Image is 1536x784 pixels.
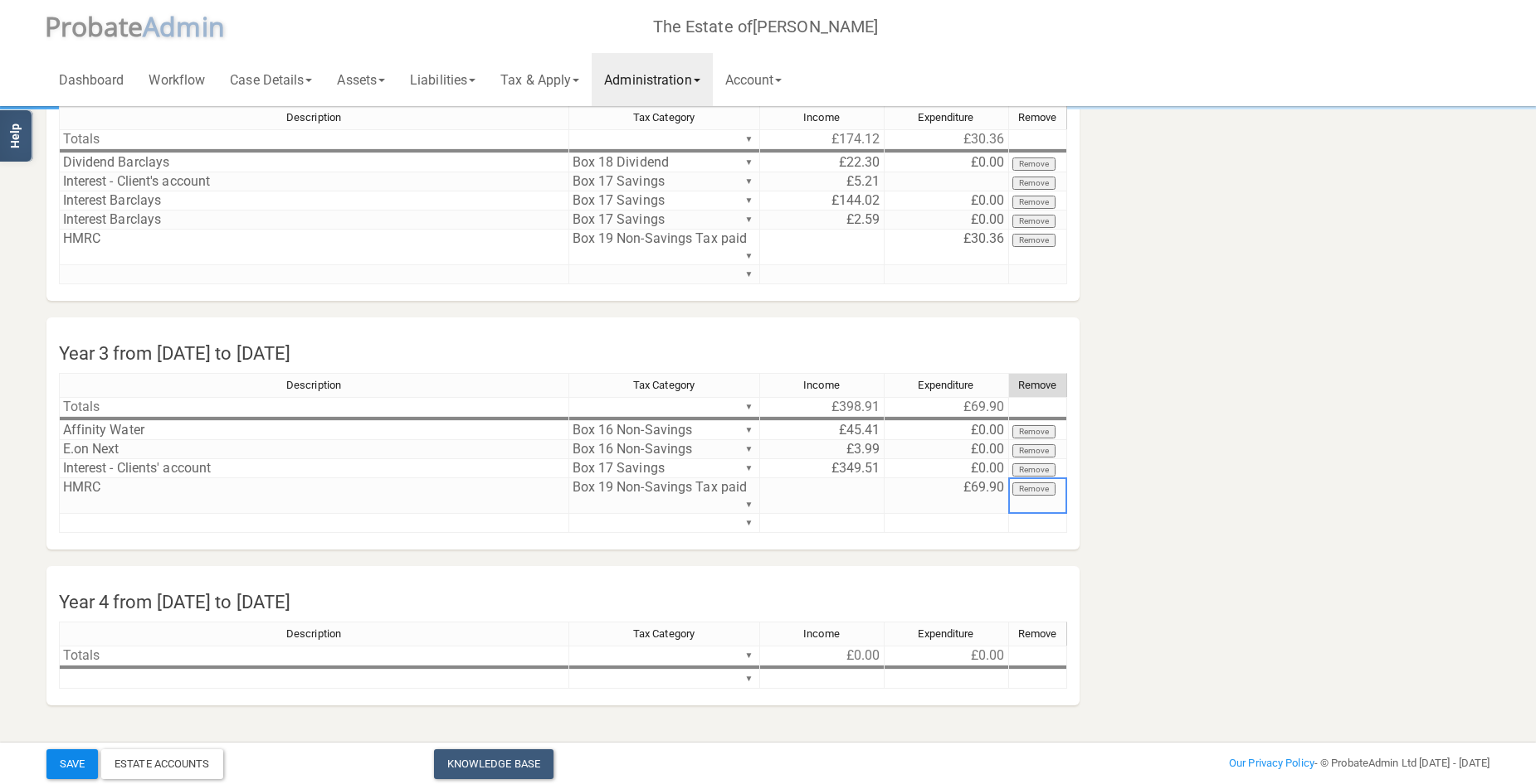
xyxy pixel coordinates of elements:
div: Estate Accounts [101,749,223,779]
td: Interest - Client's account [59,172,569,191]
td: £0.00 [760,646,885,665]
td: Interest - Clients' account [59,459,569,478]
div: ▼ [743,130,756,148]
span: Description [286,111,341,123]
div: ▼ [743,459,756,477]
td: Interest Barclays [59,191,569,211]
td: £30.36 [885,129,1009,149]
a: Administration [592,53,712,106]
a: Assets [324,53,397,106]
div: - © ProbateAdmin Ltd [DATE] - [DATE] [1012,753,1502,773]
td: £174.12 [760,129,885,149]
td: Interest Barclays [59,211,569,230]
td: Totals [59,646,569,665]
div: ▼ [743,153,756,171]
td: Dividend Barclays [59,153,569,172]
td: £69.90 [885,478,1009,514]
div: ▼ [743,172,756,190]
button: Remove [1012,215,1056,228]
td: Box 16 Non-Savings [569,421,760,440]
td: £0.00 [885,191,1009,211]
span: Tax Category [633,627,695,640]
button: Remove [1012,234,1056,247]
td: E.on Next [59,440,569,459]
td: £0.00 [885,421,1009,440]
td: £0.00 [885,459,1009,478]
div: ▼ [743,646,756,664]
button: Remove [1012,463,1056,477]
a: Liabilities [397,53,488,106]
td: Totals [59,129,569,149]
td: Totals [59,397,569,417]
span: A [143,8,225,44]
td: HMRC [59,478,569,514]
td: £349.51 [760,459,885,478]
div: ▼ [743,670,756,687]
td: £3.99 [760,440,885,459]
td: £45.41 [760,421,885,440]
span: Income [803,111,840,123]
td: £0.00 [885,153,1009,172]
td: £2.59 [760,211,885,230]
span: Tax Category [633,379,695,391]
div: ▼ [743,247,756,264]
div: ▼ [743,265,756,283]
span: Expenditure [918,379,973,391]
span: Remove [1018,111,1057,123]
div: ▼ [743,421,756,438]
td: £398.91 [760,397,885,417]
td: Box 17 Savings [569,172,760,191]
td: Box 16 Non-Savings [569,440,760,459]
a: Workflow [136,53,217,106]
a: Dashboard [46,53,137,106]
button: Remove [1012,157,1056,171]
button: Save [46,749,98,779]
span: Expenditure [918,111,973,123]
button: Remove [1012,196,1056,209]
a: Knowledge Base [434,749,553,779]
div: ▼ [743,398,756,415]
td: £0.00 [885,440,1009,459]
td: Box 19 Non-Savings Tax paid [569,478,760,514]
button: Remove [1012,177,1056,190]
span: dmin [159,8,224,44]
td: HMRC [59,230,569,265]
a: Our Privacy Policy [1229,757,1314,769]
td: £144.02 [760,191,885,211]
span: Tax Category [633,111,695,123]
td: £0.00 [885,211,1009,230]
td: Box 18 Dividend [569,153,760,172]
td: Box 17 Savings [569,191,760,211]
td: Box 17 Savings [569,211,760,230]
td: £0.00 [885,646,1009,665]
span: Description [286,379,341,391]
button: Remove [1012,482,1056,496]
span: Description [286,627,341,640]
a: Tax & Apply [488,53,592,106]
button: Remove [1012,425,1056,438]
a: Case Details [217,53,324,106]
div: ▼ [743,514,756,531]
a: Account [713,53,795,106]
span: Remove [1018,379,1057,391]
h4: Year 3 from [DATE] to [DATE] [46,334,904,373]
td: £30.36 [885,230,1009,265]
td: Box 17 Savings [569,459,760,478]
span: Remove [1018,627,1057,640]
span: robate [61,8,144,44]
div: ▼ [743,440,756,457]
td: £5.21 [760,172,885,191]
div: ▼ [743,211,756,228]
span: Expenditure [918,627,973,640]
td: £69.90 [885,397,1009,417]
button: Remove [1012,444,1056,457]
span: Income [803,627,840,640]
td: £22.30 [760,153,885,172]
h4: Year 4 from [DATE] to [DATE] [46,583,904,622]
div: ▼ [743,496,756,513]
td: Affinity Water [59,421,569,440]
div: ▼ [743,191,756,209]
span: Income [803,379,840,391]
span: P [45,8,144,44]
td: Box 19 Non-Savings Tax paid [569,230,760,265]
